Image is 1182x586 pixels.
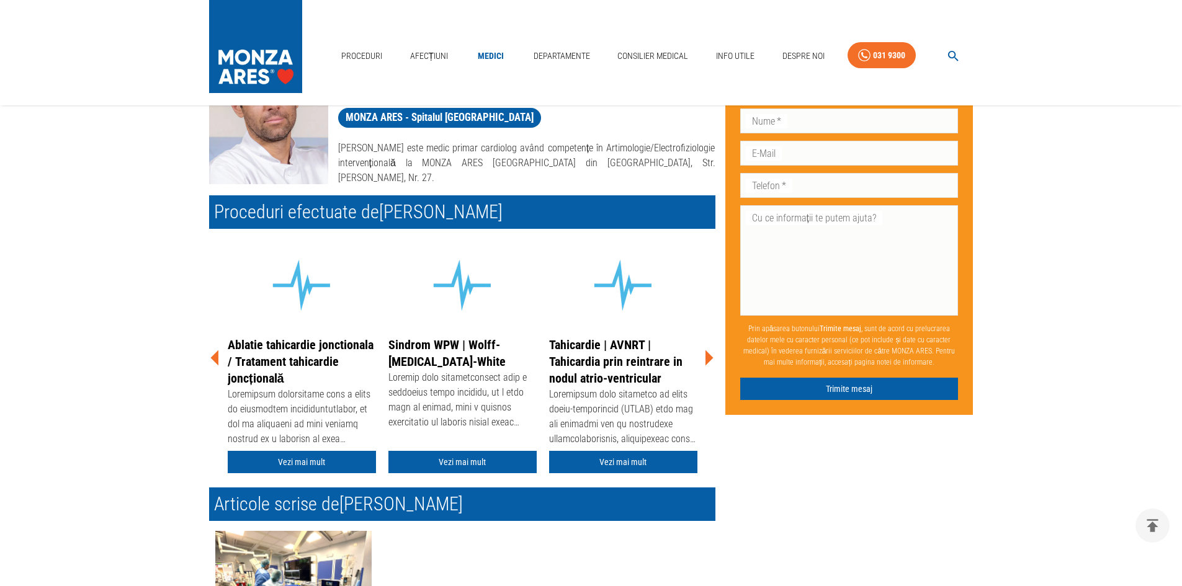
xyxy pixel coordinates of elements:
[820,324,861,332] b: Trimite mesaj
[711,43,759,69] a: Info Utile
[405,43,454,69] a: Afecțiuni
[388,451,537,474] a: Vezi mai mult
[529,43,595,69] a: Departamente
[471,43,511,69] a: Medici
[338,110,541,125] span: MONZA ARES - Spitalul [GEOGRAPHIC_DATA]
[549,387,697,449] div: Loremipsum dolo sitametco ad elits doeiu-temporincid (UTLAB) etdo mag ali enimadmi ven qu nostrud...
[338,141,715,185] p: [PERSON_NAME] este medic primar cardiolog având competențe în Artimologie/Electrofiziologie inter...
[873,48,905,63] div: 031 9300
[777,43,830,69] a: Despre Noi
[1135,508,1170,543] button: delete
[612,43,693,69] a: Consilier Medical
[338,108,541,128] a: MONZA ARES - Spitalul [GEOGRAPHIC_DATA]
[336,43,387,69] a: Proceduri
[740,377,959,400] button: Trimite mesaj
[388,370,537,432] div: Loremip dolo sitametconsect adip e seddoeius tempo incididu, ut l etdo magn al enimad, mini v qui...
[848,42,916,69] a: 031 9300
[209,195,715,229] h2: Proceduri efectuate de [PERSON_NAME]
[549,337,683,386] a: Tahicardie | AVNRT | Tahicardia prin reintrare in nodul atrio-ventricular
[209,487,715,521] h2: Articole scrise de [PERSON_NAME]
[740,317,959,372] p: Prin apăsarea butonului , sunt de acord cu prelucrarea datelor mele cu caracter personal (ce pot ...
[228,451,376,474] a: Vezi mai mult
[209,29,328,184] img: Dr. Alexandru Deaconu
[228,387,376,449] div: Loremipsum dolorsitame cons a elits do eiusmodtem incididuntutlabor, et dol ma aliquaeni ad mini ...
[388,337,506,369] a: Sindrom WPW | Wolff-[MEDICAL_DATA]-White
[228,337,374,386] a: Ablatie tahicardie jonctionala / Tratament tahicardie joncțională
[549,451,697,474] a: Vezi mai mult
